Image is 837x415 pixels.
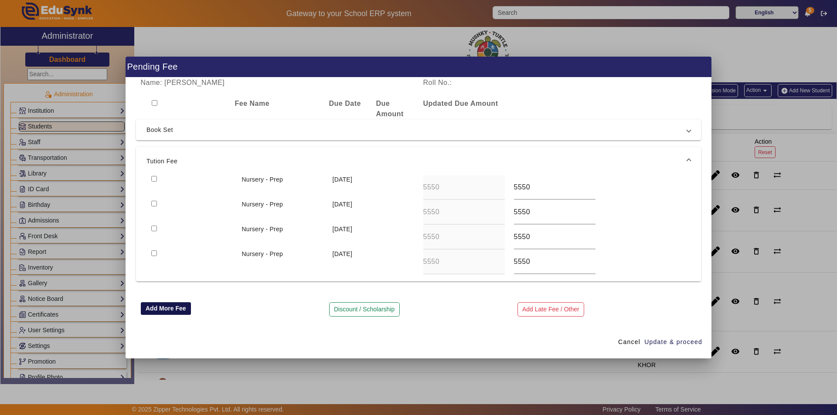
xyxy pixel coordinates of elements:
[136,78,418,88] div: Name: [PERSON_NAME]
[376,100,404,118] b: Due Amount
[423,207,505,217] input: Amount
[333,226,353,233] span: [DATE]
[242,250,283,257] span: Nursery - Prep
[423,256,505,267] input: Amount
[136,119,701,140] mat-expansion-panel-header: Book Set
[146,125,687,135] span: Book Set
[235,100,270,107] b: Fee Name
[615,334,644,350] button: Cancel
[514,182,595,192] input: Amount
[423,182,505,192] input: Amount
[618,337,640,347] span: Cancel
[418,78,560,88] div: Roll No.:
[644,337,702,347] span: Update & proceed
[329,100,361,107] b: Due Date
[423,232,505,242] input: Amount
[644,334,703,350] button: Update & proceed
[126,57,711,77] h1: Pending Fee
[423,100,498,107] b: Updated Due Amount
[333,176,353,183] span: [DATE]
[242,176,283,183] span: Nursery - Prep
[242,201,283,208] span: Nursery - Prep
[333,201,353,208] span: [DATE]
[514,232,595,242] input: Amount
[514,207,595,217] input: Amount
[517,302,585,317] button: Add Late Fee / Other
[242,226,283,233] span: Nursery - Prep
[329,302,400,317] button: Discount / Scholarship
[136,147,701,175] mat-expansion-panel-header: Tution Fee
[333,250,353,257] span: [DATE]
[141,302,191,315] button: Add More Fee
[136,175,701,281] div: Tution Fee
[514,256,595,267] input: Amount
[146,156,687,166] span: Tution Fee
